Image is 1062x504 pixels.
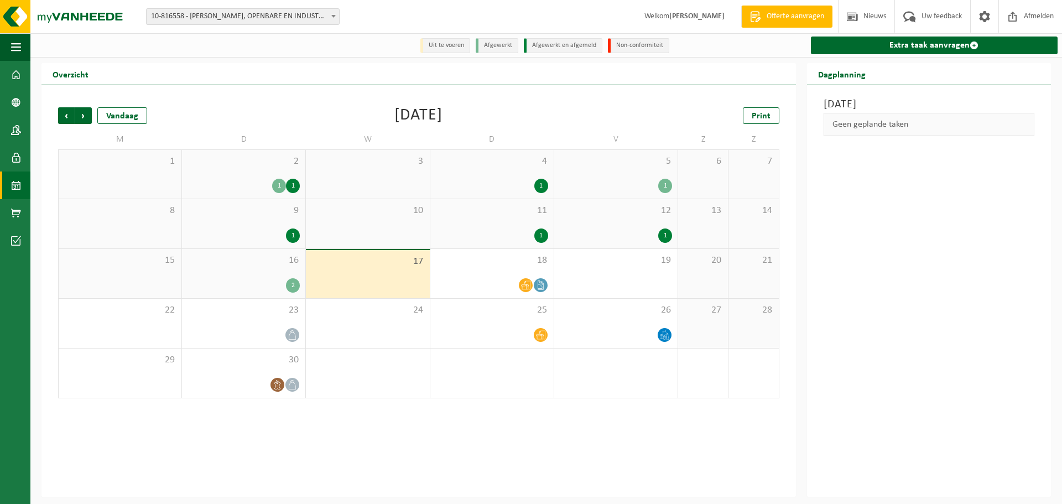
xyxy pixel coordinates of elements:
div: 1 [534,228,548,243]
div: 1 [286,179,300,193]
div: 1 [658,228,672,243]
span: 22 [64,304,176,316]
span: 20 [684,254,722,267]
span: 2 [188,155,300,168]
span: 9 [188,205,300,217]
span: 29 [64,354,176,366]
span: 4 [436,155,548,168]
span: 28 [734,304,773,316]
li: Uit te voeren [420,38,470,53]
span: Print [752,112,771,121]
span: 12 [560,205,672,217]
span: 15 [64,254,176,267]
a: Extra taak aanvragen [811,37,1058,54]
div: [DATE] [394,107,442,124]
td: Z [678,129,728,149]
a: Print [743,107,779,124]
span: 30 [188,354,300,366]
div: 1 [658,179,672,193]
span: 5 [560,155,672,168]
span: 8 [64,205,176,217]
span: Offerte aanvragen [764,11,827,22]
span: 14 [734,205,773,217]
span: 27 [684,304,722,316]
span: 11 [436,205,548,217]
div: 1 [286,228,300,243]
div: 2 [286,278,300,293]
span: 19 [560,254,672,267]
span: Volgende [75,107,92,124]
div: 1 [534,179,548,193]
td: D [182,129,306,149]
div: Geen geplande taken [824,113,1034,136]
li: Afgewerkt [476,38,518,53]
span: 16 [188,254,300,267]
td: Z [728,129,779,149]
span: 10-816558 - VICTOR PEETERS, OPENBARE EN INDUSTRIËLE WERKEN ANTWERPEN - ANTWERPEN [147,9,339,24]
h3: [DATE] [824,96,1034,113]
span: 26 [560,304,672,316]
span: 18 [436,254,548,267]
h2: Overzicht [41,63,100,85]
div: Vandaag [97,107,147,124]
span: 13 [684,205,722,217]
span: 3 [311,155,424,168]
span: 7 [734,155,773,168]
li: Afgewerkt en afgemeld [524,38,602,53]
strong: [PERSON_NAME] [669,12,725,20]
span: Vorige [58,107,75,124]
div: 1 [272,179,286,193]
li: Non-conformiteit [608,38,669,53]
td: V [554,129,678,149]
td: D [430,129,554,149]
span: 17 [311,256,424,268]
td: W [306,129,430,149]
span: 10-816558 - VICTOR PEETERS, OPENBARE EN INDUSTRIËLE WERKEN ANTWERPEN - ANTWERPEN [146,8,340,25]
span: 24 [311,304,424,316]
span: 10 [311,205,424,217]
span: 25 [436,304,548,316]
span: 1 [64,155,176,168]
h2: Dagplanning [807,63,877,85]
a: Offerte aanvragen [741,6,832,28]
td: M [58,129,182,149]
span: 6 [684,155,722,168]
span: 21 [734,254,773,267]
span: 23 [188,304,300,316]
